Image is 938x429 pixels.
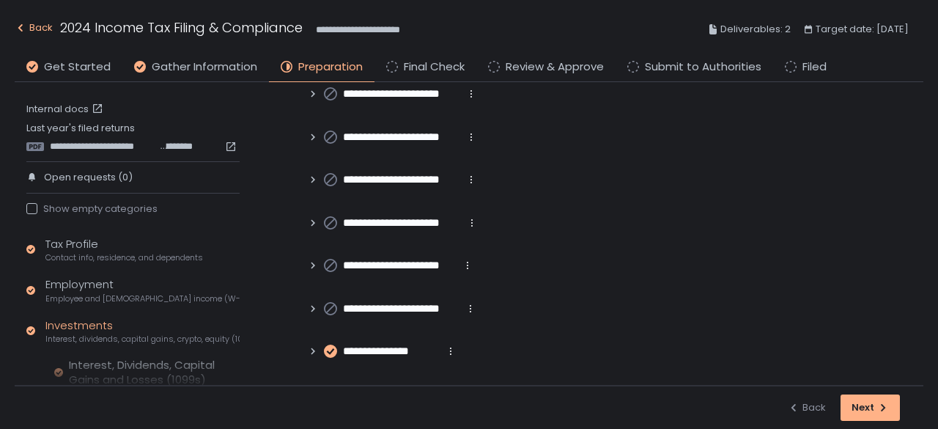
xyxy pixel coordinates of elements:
[15,18,53,42] button: Back
[802,59,827,76] span: Filed
[44,59,111,76] span: Get Started
[15,19,53,37] div: Back
[788,395,826,421] button: Back
[45,252,203,263] span: Contact info, residence, and dependents
[60,18,303,37] h1: 2024 Income Tax Filing & Compliance
[45,318,240,345] div: Investments
[45,236,203,264] div: Tax Profile
[45,276,240,304] div: Employment
[645,59,761,76] span: Submit to Authorities
[44,171,133,184] span: Open requests (0)
[26,103,106,116] a: Internal docs
[152,59,257,76] span: Gather Information
[852,401,889,414] div: Next
[45,334,240,345] span: Interest, dividends, capital gains, crypto, equity (1099s, K-1s)
[816,21,909,38] span: Target date: [DATE]
[26,122,240,153] div: Last year's filed returns
[404,59,465,76] span: Final Check
[506,59,604,76] span: Review & Approve
[69,358,240,387] div: Interest, Dividends, Capital Gains and Losses (1099s)
[45,293,240,304] span: Employee and [DEMOGRAPHIC_DATA] income (W-2s)
[841,395,900,421] button: Next
[720,21,791,38] span: Deliverables: 2
[788,401,826,414] div: Back
[298,59,363,76] span: Preparation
